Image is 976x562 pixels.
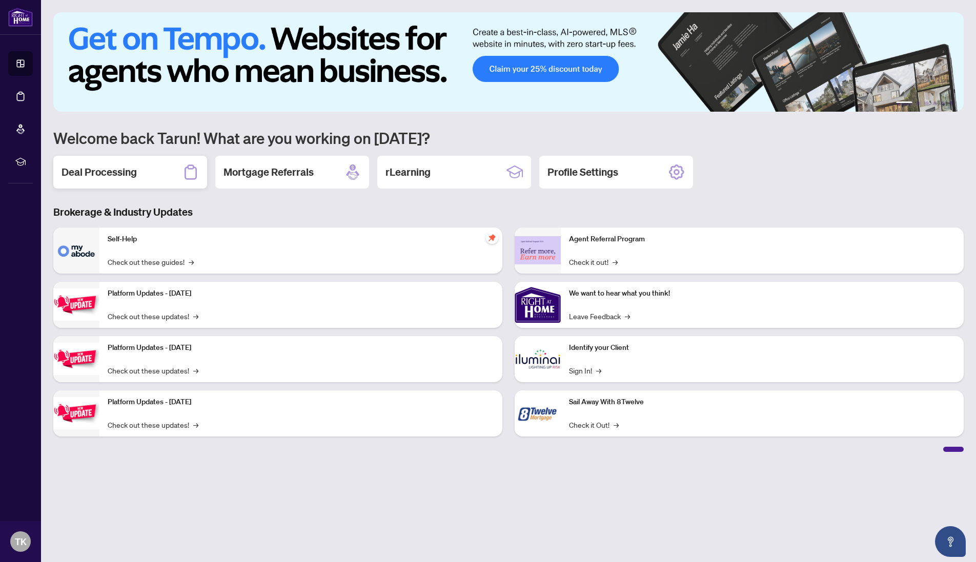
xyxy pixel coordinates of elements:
h2: Deal Processing [62,165,137,179]
span: → [193,419,198,430]
img: Platform Updates - July 21, 2025 [53,288,99,321]
p: Platform Updates - [DATE] [108,342,494,353]
a: Check it Out!→ [569,419,619,430]
p: We want to hear what you think! [569,288,955,299]
a: Check out these updates!→ [108,365,198,376]
h2: Profile Settings [547,165,618,179]
a: Check it out!→ [569,256,618,267]
p: Sail Away With 8Twelve [569,397,955,408]
img: Sail Away With 8Twelve [515,390,561,436]
a: Check out these guides!→ [108,256,194,267]
button: 1 [896,101,912,106]
p: Platform Updates - [DATE] [108,288,494,299]
span: pushpin [486,232,498,244]
span: → [193,365,198,376]
button: 3 [925,101,929,106]
button: 2 [917,101,921,106]
h2: Mortgage Referrals [223,165,314,179]
button: 6 [949,101,953,106]
p: Self-Help [108,234,494,245]
img: Identify your Client [515,336,561,382]
span: → [625,310,630,322]
a: Leave Feedback→ [569,310,630,322]
a: Sign In!→ [569,365,601,376]
img: We want to hear what you think! [515,282,561,328]
p: Agent Referral Program [569,234,955,245]
h3: Brokerage & Industry Updates [53,205,964,219]
span: TK [15,534,27,549]
span: → [596,365,601,376]
h1: Welcome back Tarun! What are you working on [DATE]? [53,128,964,148]
a: Check out these updates!→ [108,310,198,322]
img: logo [8,8,33,27]
p: Identify your Client [569,342,955,353]
span: → [614,419,619,430]
button: 4 [933,101,937,106]
img: Agent Referral Program [515,236,561,264]
span: → [189,256,194,267]
button: 5 [941,101,945,106]
span: → [613,256,618,267]
img: Slide 0 [53,12,964,112]
span: → [193,310,198,322]
img: Platform Updates - June 23, 2025 [53,397,99,429]
img: Platform Updates - July 8, 2025 [53,343,99,375]
p: Platform Updates - [DATE] [108,397,494,408]
img: Self-Help [53,227,99,274]
button: Open asap [935,526,966,557]
a: Check out these updates!→ [108,419,198,430]
h2: rLearning [385,165,431,179]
